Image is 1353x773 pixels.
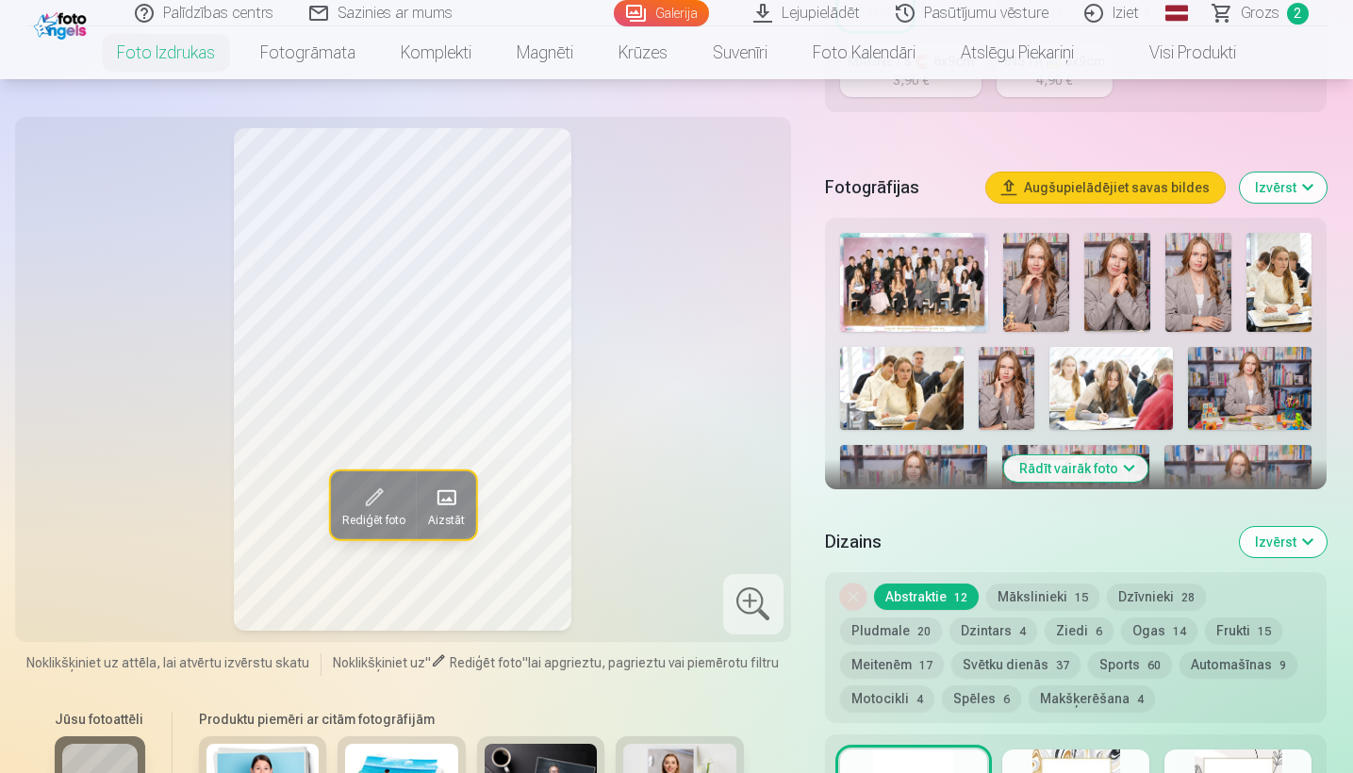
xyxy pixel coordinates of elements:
[494,26,596,79] a: Magnēti
[330,471,416,539] button: Rediģēt foto
[528,655,779,670] span: lai apgrieztu, pagrieztu vai piemērotu filtru
[1019,625,1026,638] span: 4
[333,655,425,670] span: Noklikšķiniet uz
[825,529,1226,555] h5: Dizains
[522,655,528,670] span: "
[840,685,934,712] button: Motocikli4
[893,71,929,90] div: 3,90 €
[94,26,238,79] a: Foto izdrukas
[790,26,938,79] a: Foto kalendāri
[1181,591,1195,604] span: 28
[1137,693,1144,706] span: 4
[1240,527,1327,557] button: Izvērst
[874,584,979,610] button: Abstraktie12
[596,26,690,79] a: Krūzes
[238,26,378,79] a: Fotogrāmata
[427,513,464,528] span: Aizstāt
[1097,26,1259,79] a: Visi produkti
[1029,685,1155,712] button: Makšķerēšana4
[1096,625,1102,638] span: 6
[1036,71,1072,90] div: 4,90 €
[917,625,931,638] span: 20
[191,710,751,729] h6: Produktu piemēri ar citām fotogrāfijām
[1240,173,1327,203] button: Izvērst
[840,617,942,644] button: Pludmale20
[1056,659,1069,672] span: 37
[986,173,1225,203] button: Augšupielādējiet savas bildes
[416,471,475,539] button: Aizstāt
[1003,693,1010,706] span: 6
[1279,659,1286,672] span: 9
[1088,651,1172,678] button: Sports60
[942,685,1021,712] button: Spēles6
[55,710,145,729] h6: Jūsu fotoattēli
[425,655,431,670] span: "
[1107,584,1206,610] button: Dzīvnieki28
[1258,625,1271,638] span: 15
[450,655,522,670] span: Rediģēt foto
[1241,2,1279,25] span: Grozs
[341,513,404,528] span: Rediģēt foto
[825,174,972,201] h5: Fotogrāfijas
[938,26,1097,79] a: Atslēgu piekariņi
[840,651,944,678] button: Meitenēm17
[1205,617,1282,644] button: Frukti15
[919,659,932,672] span: 17
[1045,617,1114,644] button: Ziedi6
[1121,617,1197,644] button: Ogas14
[954,591,967,604] span: 12
[34,8,91,40] img: /fa1
[951,651,1081,678] button: Svētku dienās37
[986,584,1099,610] button: Mākslinieki15
[1147,659,1161,672] span: 60
[1180,651,1297,678] button: Automašīnas9
[1004,455,1148,482] button: Rādīt vairāk foto
[1287,3,1309,25] span: 2
[378,26,494,79] a: Komplekti
[690,26,790,79] a: Suvenīri
[949,617,1037,644] button: Dzintars4
[1173,625,1186,638] span: 14
[26,653,309,672] span: Noklikšķiniet uz attēla, lai atvērtu izvērstu skatu
[916,693,923,706] span: 4
[1075,591,1088,604] span: 15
